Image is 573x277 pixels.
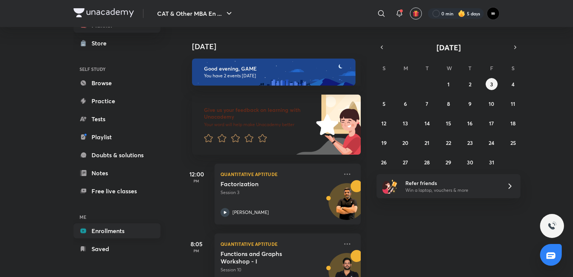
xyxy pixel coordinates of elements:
button: October 28, 2025 [421,156,433,168]
a: Company Logo [73,8,134,19]
h6: ME [73,211,160,223]
p: Your word will help make Unacademy better [204,122,313,128]
a: Enrollments [73,223,160,238]
h5: 8:05 [181,239,211,248]
button: October 3, 2025 [486,78,498,90]
h6: Good evening, GAME [204,65,349,72]
abbr: Wednesday [447,65,452,72]
img: streak [458,10,465,17]
h4: [DATE] [192,42,368,51]
img: ttu [547,221,556,230]
abbr: October 11, 2025 [511,100,515,107]
abbr: October 27, 2025 [403,159,408,166]
abbr: October 14, 2025 [424,120,430,127]
abbr: Tuesday [426,65,429,72]
h5: Factorization [220,180,314,188]
abbr: October 16, 2025 [467,120,472,127]
button: October 9, 2025 [464,98,476,110]
button: October 29, 2025 [442,156,454,168]
abbr: October 30, 2025 [467,159,473,166]
p: Win a laptop, vouchers & more [405,187,498,194]
h6: Give us your feedback on learning with Unacademy [204,107,313,120]
a: Saved [73,241,160,256]
p: PM [181,179,211,183]
button: October 30, 2025 [464,156,476,168]
button: October 23, 2025 [464,137,476,149]
a: Browse [73,75,160,90]
img: avatar [412,10,419,17]
button: October 12, 2025 [378,117,390,129]
button: [DATE] [387,42,510,53]
button: October 5, 2025 [378,98,390,110]
abbr: October 2, 2025 [469,81,471,88]
button: avatar [410,8,422,20]
abbr: October 18, 2025 [510,120,516,127]
a: Store [73,36,160,51]
button: October 26, 2025 [378,156,390,168]
img: feedback_image [291,95,361,155]
abbr: October 25, 2025 [510,139,516,146]
abbr: October 4, 2025 [511,81,514,88]
abbr: October 24, 2025 [489,139,494,146]
abbr: Sunday [382,65,385,72]
a: Playlist [73,129,160,145]
button: October 20, 2025 [399,137,411,149]
abbr: Saturday [511,65,514,72]
button: October 19, 2025 [378,137,390,149]
img: referral [382,179,397,194]
abbr: October 3, 2025 [490,81,493,88]
abbr: October 6, 2025 [404,100,407,107]
abbr: October 7, 2025 [426,100,428,107]
p: Session 10 [220,266,338,273]
button: October 22, 2025 [442,137,454,149]
abbr: October 17, 2025 [489,120,494,127]
abbr: October 12, 2025 [381,120,386,127]
a: Tests [73,111,160,126]
abbr: October 21, 2025 [424,139,429,146]
p: PM [181,248,211,253]
button: October 10, 2025 [486,98,498,110]
button: October 24, 2025 [486,137,498,149]
abbr: October 5, 2025 [382,100,385,107]
p: [PERSON_NAME] [232,209,269,216]
button: October 16, 2025 [464,117,476,129]
button: October 21, 2025 [421,137,433,149]
img: Company Logo [73,8,134,17]
abbr: Monday [403,65,408,72]
abbr: October 29, 2025 [445,159,451,166]
button: October 4, 2025 [507,78,519,90]
span: [DATE] [436,42,461,53]
abbr: October 1, 2025 [447,81,450,88]
button: October 8, 2025 [442,98,454,110]
button: October 25, 2025 [507,137,519,149]
p: Session 3 [220,189,338,196]
img: Avatar [329,187,365,223]
button: October 14, 2025 [421,117,433,129]
button: October 11, 2025 [507,98,519,110]
a: Doubts & solutions [73,148,160,163]
abbr: October 20, 2025 [402,139,408,146]
button: October 27, 2025 [399,156,411,168]
a: Free live classes [73,184,160,199]
button: October 18, 2025 [507,117,519,129]
img: evening [192,59,355,86]
button: October 17, 2025 [486,117,498,129]
button: October 2, 2025 [464,78,476,90]
a: Practice [73,93,160,108]
p: You have 2 events [DATE] [204,73,349,79]
abbr: October 15, 2025 [446,120,451,127]
abbr: October 31, 2025 [489,159,494,166]
button: October 7, 2025 [421,98,433,110]
div: Store [91,39,111,48]
abbr: October 10, 2025 [489,100,494,107]
abbr: October 13, 2025 [403,120,408,127]
button: October 13, 2025 [399,117,411,129]
abbr: Friday [490,65,493,72]
abbr: October 26, 2025 [381,159,387,166]
button: October 15, 2025 [442,117,454,129]
abbr: October 22, 2025 [446,139,451,146]
h6: SELF STUDY [73,63,160,75]
abbr: Thursday [468,65,471,72]
p: Quantitative Aptitude [220,239,338,248]
abbr: October 23, 2025 [467,139,473,146]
